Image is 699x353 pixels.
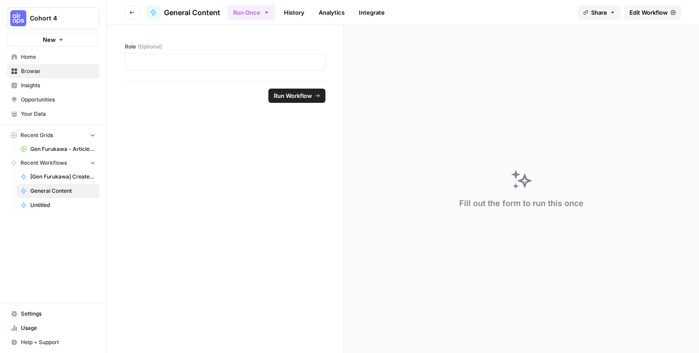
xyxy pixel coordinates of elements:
[21,110,95,118] span: Your Data
[7,307,99,321] a: Settings
[7,78,99,93] a: Insights
[629,8,668,17] span: Edit Workflow
[7,335,99,349] button: Help + Support
[21,81,95,89] span: Insights
[7,107,99,121] a: Your Data
[7,129,99,142] button: Recent Grids
[21,53,95,61] span: Home
[268,89,325,103] button: Run Workflow
[21,310,95,318] span: Settings
[7,156,99,170] button: Recent Workflows
[21,131,53,139] span: Recent Grids
[30,187,95,195] span: General Content
[16,170,99,184] a: [Gen Furukawa] Create LLM Outline
[164,7,220,18] span: General Content
[354,5,390,20] a: Integrate
[16,198,99,212] a: Untitled
[30,14,84,23] span: Cohort 4
[7,64,99,78] a: Browse
[10,10,26,26] img: Cohort 4 Logo
[146,5,220,20] a: General Content
[7,7,99,29] button: Workspace: Cohort 4
[30,201,95,209] span: Untitled
[16,184,99,198] a: General Content
[138,43,162,51] span: (Optional)
[578,5,621,20] button: Share
[21,338,95,346] span: Help + Support
[227,5,275,20] button: Run Once
[274,91,312,100] span: Run Workflow
[125,43,325,51] label: Role
[21,96,95,104] span: Opportunities
[459,197,584,210] div: Fill out the form to run this once
[30,173,95,181] span: [Gen Furukawa] Create LLM Outline
[7,33,99,46] button: New
[624,5,681,20] a: Edit Workflow
[7,321,99,335] a: Usage
[279,5,310,20] a: History
[313,5,350,20] a: Analytics
[30,145,95,153] span: Gen Furukawa - Article from keywords Grid
[21,324,95,332] span: Usage
[43,35,56,44] span: New
[21,159,67,167] span: Recent Workflows
[7,93,99,107] a: Opportunities
[21,67,95,75] span: Browse
[16,142,99,156] a: Gen Furukawa - Article from keywords Grid
[591,8,607,17] span: Share
[7,50,99,64] a: Home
